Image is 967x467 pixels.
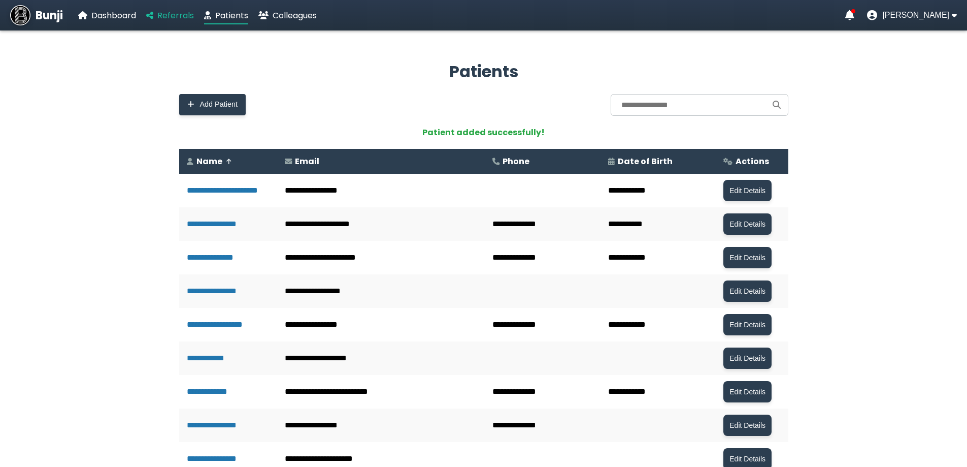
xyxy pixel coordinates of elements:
[204,9,248,22] a: Patients
[882,11,949,20] span: [PERSON_NAME]
[723,213,772,235] button: Edit
[723,314,772,335] button: Edit
[273,10,317,21] span: Colleagues
[179,126,788,139] div: Patient added successfully!
[179,94,246,115] button: Add Patient
[601,149,716,174] th: Date of Birth
[36,7,63,24] span: Bunji
[91,10,136,21] span: Dashboard
[157,10,194,21] span: Referrals
[200,100,238,109] span: Add Patient
[723,381,772,402] button: Edit
[78,9,136,22] a: Dashboard
[10,5,30,25] img: Bunji Dental Referral Management
[179,59,788,84] h2: Patients
[723,281,772,302] button: Edit
[723,348,772,369] button: Edit
[716,149,788,174] th: Actions
[723,415,772,436] button: Edit
[277,149,485,174] th: Email
[867,10,957,20] button: User menu
[845,10,854,20] a: Notifications
[485,149,601,174] th: Phone
[723,247,772,268] button: Edit
[258,9,317,22] a: Colleagues
[179,149,278,174] th: Name
[146,9,194,22] a: Referrals
[723,180,772,201] button: Edit
[10,5,63,25] a: Bunji
[215,10,248,21] span: Patients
